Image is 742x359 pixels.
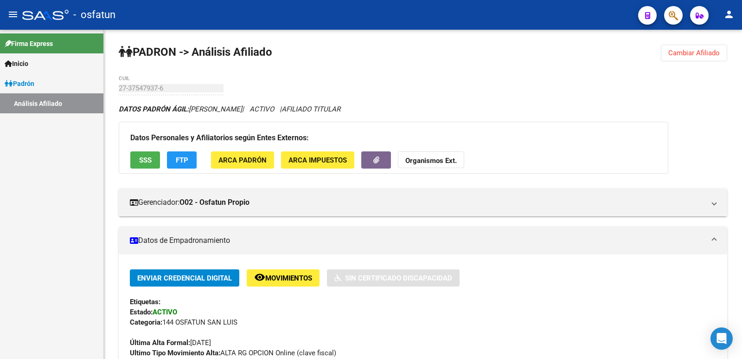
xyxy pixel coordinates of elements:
[130,151,160,169] button: SSS
[130,349,336,357] span: ALTA RG OPCION Online (clave fiscal)
[281,105,340,113] span: AFILIADO TITULAR
[130,298,160,306] strong: Etiquetas:
[5,78,34,89] span: Padrón
[211,151,274,169] button: ARCA Padrón
[119,189,727,216] mat-expansion-panel-header: Gerenciador:O02 - Osfatun Propio
[288,156,347,164] span: ARCA Impuestos
[7,9,19,20] mat-icon: menu
[130,308,153,316] strong: Estado:
[176,156,188,164] span: FTP
[5,39,53,49] span: Firma Express
[137,274,232,282] span: Enviar Credencial Digital
[167,151,197,169] button: FTP
[668,49,720,57] span: Cambiar Afiliado
[661,45,727,61] button: Cambiar Afiliado
[73,5,115,25] span: - osfatun
[130,197,705,208] mat-panel-title: Gerenciador:
[218,156,267,164] span: ARCA Padrón
[119,227,727,255] mat-expansion-panel-header: Datos de Empadronamiento
[119,105,340,113] i: | ACTIVO |
[130,339,190,347] strong: Última Alta Formal:
[281,151,354,169] button: ARCA Impuestos
[119,105,242,113] span: [PERSON_NAME]
[153,308,177,316] strong: ACTIVO
[405,157,457,165] strong: Organismos Ext.
[398,151,464,169] button: Organismos Ext.
[327,269,460,287] button: Sin Certificado Discapacidad
[130,318,162,326] strong: Categoria:
[130,349,220,357] strong: Ultimo Tipo Movimiento Alta:
[130,235,705,246] mat-panel-title: Datos de Empadronamiento
[130,339,211,347] span: [DATE]
[5,59,28,69] span: Inicio
[254,272,265,283] mat-icon: remove_red_eye
[130,131,657,144] h3: Datos Personales y Afiliatorios según Entes Externos:
[723,9,735,20] mat-icon: person
[119,46,272,59] strong: PADRON -> Análisis Afiliado
[710,327,733,350] div: Open Intercom Messenger
[130,317,716,327] div: 144 OSFATUN SAN LUIS
[139,156,152,164] span: SSS
[265,274,312,282] span: Movimientos
[345,274,452,282] span: Sin Certificado Discapacidad
[119,105,189,113] strong: DATOS PADRÓN ÁGIL:
[179,197,249,208] strong: O02 - Osfatun Propio
[247,269,320,287] button: Movimientos
[130,269,239,287] button: Enviar Credencial Digital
